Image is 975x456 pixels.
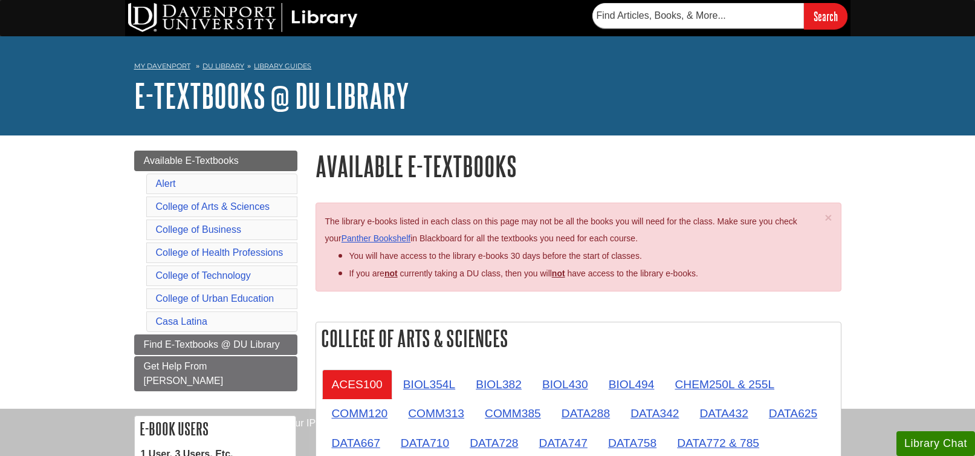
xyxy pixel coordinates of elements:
[349,269,698,278] span: If you are currently taking a DU class, then you will have access to the library e-books.
[592,3,804,28] input: Find Articles, Books, & More...
[665,370,784,399] a: CHEM250L & 255L
[322,399,398,428] a: COMM120
[325,217,797,244] span: The library e-books listed in each class on this page may not be all the books you will need for ...
[322,370,392,399] a: ACES100
[156,293,274,304] a: College of Urban Education
[599,370,664,399] a: BIOL494
[896,431,975,456] button: Library Chat
[398,399,474,428] a: COMM313
[202,62,244,70] a: DU Library
[394,370,465,399] a: BIOL354L
[156,201,270,212] a: College of Arts & Sciences
[135,416,296,441] h2: E-book Users
[156,178,176,189] a: Alert
[804,3,847,29] input: Search
[134,356,297,391] a: Get Help From [PERSON_NAME]
[342,233,410,243] a: Panther Bookshelf
[824,210,832,224] span: ×
[156,247,283,258] a: College of Health Professions
[134,151,297,171] a: Available E-Textbooks
[134,61,190,71] a: My Davenport
[824,211,832,224] button: Close
[316,322,841,354] h2: College of Arts & Sciences
[533,370,598,399] a: BIOL430
[466,370,531,399] a: BIOL382
[621,399,688,428] a: DATA342
[316,151,841,181] h1: Available E-Textbooks
[156,270,251,281] a: College of Technology
[475,399,551,428] a: COMM385
[144,155,239,166] span: Available E-Textbooks
[134,334,297,355] a: Find E-Textbooks @ DU Library
[690,399,757,428] a: DATA432
[144,339,280,350] span: Find E-Textbooks @ DU Library
[128,3,358,32] img: DU Library
[134,58,841,77] nav: breadcrumb
[552,269,565,278] u: not
[156,316,207,327] a: Casa Latina
[592,3,847,29] form: Searches DU Library's articles, books, and more
[134,77,409,114] a: E-Textbooks @ DU Library
[552,399,620,428] a: DATA288
[144,361,224,386] span: Get Help From [PERSON_NAME]
[349,251,642,261] span: You will have access to the library e-books 30 days before the start of classes.
[156,224,241,235] a: College of Business
[254,62,311,70] a: Library Guides
[384,269,398,278] strong: not
[759,399,827,428] a: DATA625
